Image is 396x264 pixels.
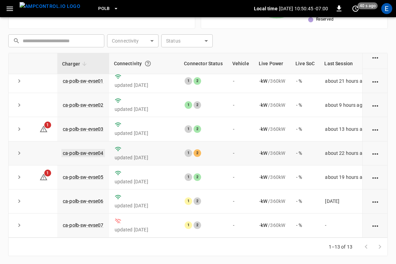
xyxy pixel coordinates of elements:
p: - kW [259,78,267,84]
p: - kW [259,126,267,133]
div: action cell options [371,222,380,229]
td: - [228,117,254,141]
td: - [319,214,373,238]
div: action cell options [371,78,380,84]
td: - % [291,69,319,93]
button: expand row [14,76,24,86]
p: updated [DATE] [115,106,174,113]
td: about 19 hours ago [319,165,373,190]
span: 1 [44,170,51,176]
th: Last Session [319,53,373,74]
p: updated [DATE] [115,154,174,161]
a: ca-polb-sw-evse07 [63,222,104,228]
p: - kW [259,150,267,157]
td: - [228,214,254,238]
td: [DATE] [319,190,373,214]
button: expand row [14,172,24,182]
th: Live Power [254,53,291,74]
div: / 360 kW [259,150,285,157]
td: - % [291,165,319,190]
td: - [228,190,254,214]
td: - [228,93,254,117]
div: 2 [194,197,201,205]
div: 1 [185,125,192,133]
div: action cell options [371,102,380,108]
button: Connection between the charger and our software. [142,57,154,70]
div: 2 [194,77,201,85]
p: updated [DATE] [115,202,174,209]
td: - % [291,141,319,165]
div: 2 [194,221,201,229]
div: action cell options [371,198,380,205]
div: 2 [194,101,201,109]
td: about 22 hours ago [319,141,373,165]
span: Charger [62,60,89,68]
button: set refresh interval [350,3,361,14]
div: / 360 kW [259,198,285,205]
td: about 21 hours ago [319,69,373,93]
a: ca-polb-sw-evse01 [63,78,104,84]
button: expand row [14,196,24,206]
div: / 360 kW [259,102,285,108]
td: - % [291,117,319,141]
div: 2 [194,125,201,133]
span: 1 [44,122,51,128]
div: / 360 kW [259,174,285,181]
div: 1 [185,173,192,181]
div: 1 [185,197,192,205]
button: expand row [14,124,24,134]
td: about 13 hours ago [319,117,373,141]
div: 1 [185,149,192,157]
a: 1 [39,126,48,131]
td: - % [291,190,319,214]
span: Reserved [316,16,334,23]
div: 1 [185,101,192,109]
td: - % [291,93,319,117]
p: updated [DATE] [115,226,174,233]
th: Vehicle [228,53,254,74]
span: PoLB [98,5,110,13]
p: - kW [259,174,267,181]
button: PoLB [95,2,121,15]
p: 1–13 of 13 [329,243,353,250]
div: profile-icon [381,3,392,14]
div: 1 [185,77,192,85]
button: expand row [14,100,24,110]
p: updated [DATE] [115,82,174,89]
th: Live SoC [291,53,319,74]
a: ca-polb-sw-evse03 [63,126,104,132]
p: updated [DATE] [115,130,174,137]
button: expand row [14,220,24,230]
td: - [228,165,254,190]
p: updated [DATE] [115,178,174,185]
p: - kW [259,102,267,108]
div: 1 [185,221,192,229]
div: 2 [194,173,201,181]
td: - [228,141,254,165]
div: 2 [194,149,201,157]
div: / 360 kW [259,222,285,229]
button: expand row [14,148,24,158]
div: action cell options [371,54,380,60]
div: action cell options [371,150,380,157]
td: - % [291,214,319,238]
div: Connectivity [114,57,175,70]
p: - kW [259,222,267,229]
img: ampcontrol.io logo [20,2,80,11]
div: action cell options [371,174,380,181]
td: about 9 hours ago [319,93,373,117]
div: / 360 kW [259,78,285,84]
a: ca-polb-sw-evse06 [63,198,104,204]
p: Local time [254,5,278,12]
td: - [228,69,254,93]
a: ca-polb-sw-evse02 [63,102,104,108]
a: ca-polb-sw-evse05 [63,174,104,180]
a: ca-polb-sw-evse04 [61,149,105,157]
th: Connector Status [179,53,227,74]
a: 1 [39,174,48,180]
span: 40 s ago [358,2,378,9]
div: / 360 kW [259,126,285,133]
div: action cell options [371,126,380,133]
p: - kW [259,198,267,205]
p: [DATE] 10:50:45 -07:00 [279,5,328,12]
